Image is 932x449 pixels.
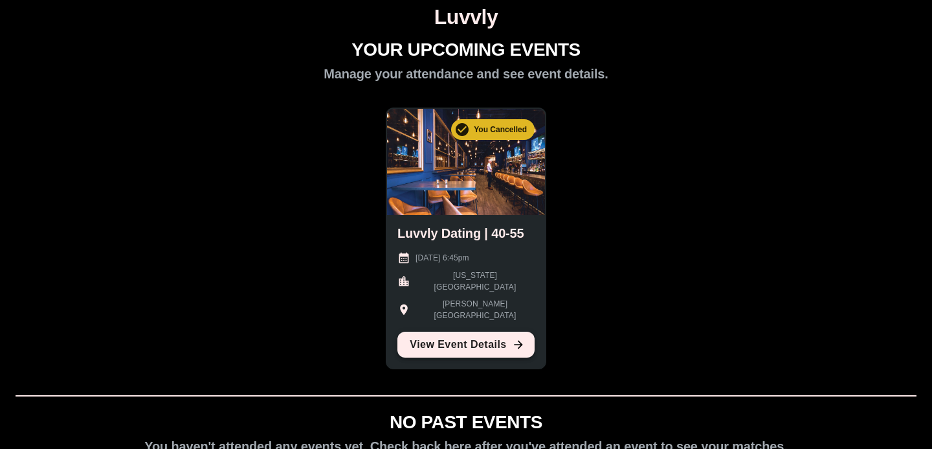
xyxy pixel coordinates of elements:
[390,412,542,433] h1: NO PAST EVENTS
[416,270,535,293] p: [US_STATE][GEOGRAPHIC_DATA]
[416,252,469,264] p: [DATE] 6:45pm
[397,332,535,358] a: View Event Details
[351,40,581,61] h1: YOUR UPCOMING EVENTS
[466,125,535,134] span: You Cancelled
[416,298,535,321] p: [PERSON_NAME][GEOGRAPHIC_DATA]
[324,66,608,82] h2: Manage your attendance and see event details.
[5,5,927,29] h1: Luvvly
[397,225,524,241] h2: Luvvly Dating | 40-55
